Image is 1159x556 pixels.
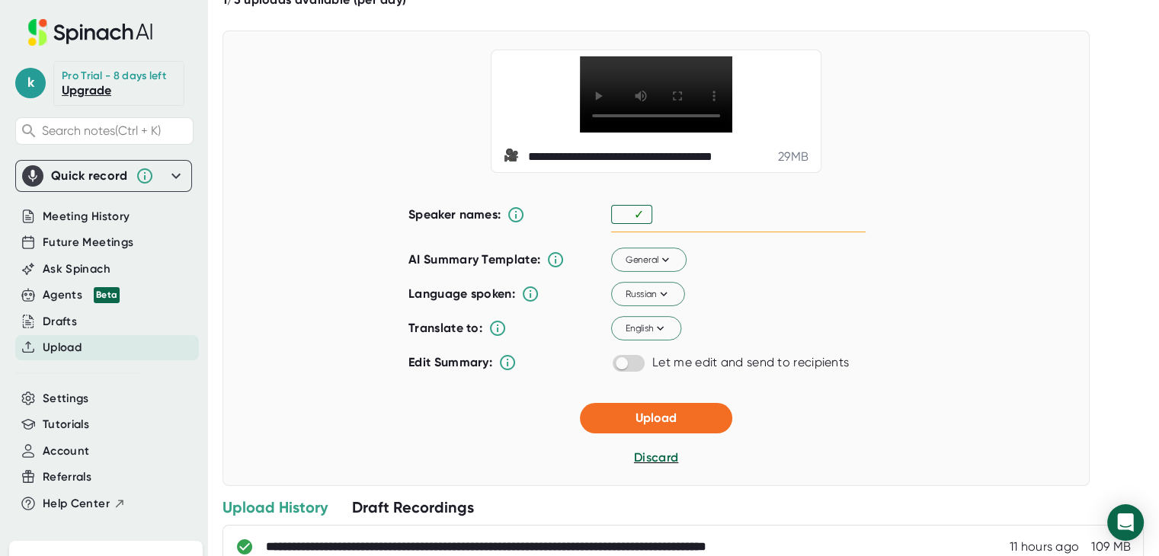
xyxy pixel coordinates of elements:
b: Edit Summary: [408,355,492,369]
b: Translate to: [408,321,482,335]
button: Referrals [43,468,91,486]
button: Drafts [43,313,77,331]
div: 29 MB [778,149,808,165]
button: Help Center [43,495,126,513]
button: Settings [43,390,89,407]
b: AI Summary Template: [408,252,540,267]
button: Account [43,443,89,460]
span: k [15,68,46,98]
span: General [626,253,673,267]
div: Beta [94,287,120,303]
button: English [611,317,681,341]
div: Upload History [223,497,328,517]
button: Future Meetings [43,234,133,251]
span: Search notes (Ctrl + K) [42,123,161,138]
div: Quick record [51,168,128,184]
button: Discard [634,449,678,467]
span: Help Center [43,495,110,513]
span: video [504,148,522,166]
div: 109 MB [1091,539,1131,554]
div: ✓ [634,207,648,222]
span: Upload [636,411,677,425]
span: Russian [626,287,671,301]
div: Open Intercom Messenger [1107,504,1144,541]
div: Agents [43,286,120,304]
button: Meeting History [43,208,130,225]
button: General [611,248,687,273]
a: Upgrade [62,83,111,97]
div: 8/11/2025, 6:16:25 PM [1010,539,1080,554]
button: Russian [611,283,685,307]
b: Language spoken: [408,286,515,301]
button: Ask Spinach [43,260,110,278]
div: Pro Trial - 8 days left [62,69,166,83]
span: Discard [634,450,678,465]
button: Agents Beta [43,286,120,304]
div: Draft Recordings [352,497,474,517]
span: English [626,321,668,335]
div: Quick record [22,161,185,191]
b: Speaker names: [408,207,501,222]
button: Upload [580,403,732,433]
button: Tutorials [43,416,89,433]
div: Let me edit and send to recipients [652,355,849,370]
button: Upload [43,339,82,356]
